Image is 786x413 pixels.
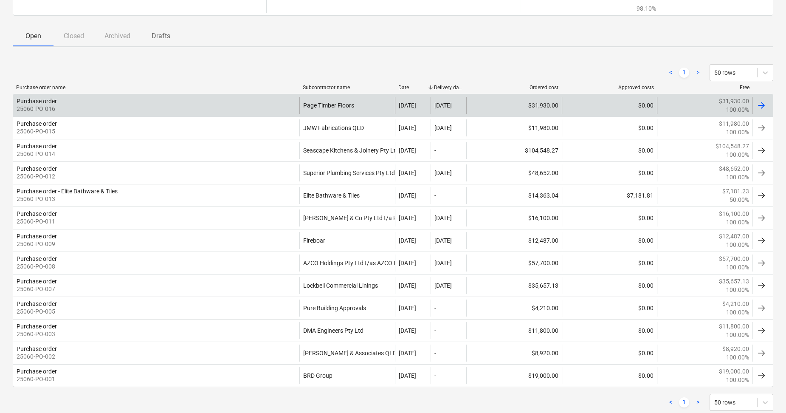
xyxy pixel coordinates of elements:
p: $11,800.00 [719,322,749,331]
p: 25060-PO-016 [17,105,57,113]
p: 25060-PO-003 [17,330,57,338]
div: $11,980.00 [466,119,562,136]
div: $48,652.00 [466,164,562,181]
iframe: Chat Widget [744,372,786,413]
div: BRD Group [299,367,395,384]
a: Previous page [665,397,676,407]
p: $35,657.13 [719,277,749,286]
p: 25060-PO-015 [17,127,57,136]
div: Fireboar [299,232,395,249]
p: $104,548.27 [716,142,749,150]
a: Previous page [665,68,676,78]
div: - [434,192,436,199]
p: 25060-PO-007 [17,285,57,293]
div: [PERSON_NAME] & Co Pty Ltd t/a Floortec Seamless Coatings [299,209,395,226]
div: $4,210.00 [466,300,562,317]
div: [DATE] [399,192,416,199]
div: [DATE] [399,237,416,244]
div: [DATE] [399,147,416,154]
p: 25060-PO-005 [17,307,57,316]
div: Delivery date [434,85,463,91]
div: Purchase order [17,323,57,330]
p: $48,652.00 [719,164,749,173]
div: Purchase order [17,210,57,217]
p: $12,487.00 [719,232,749,240]
div: Purchase order [17,165,57,172]
div: $12,487.00 [466,232,562,249]
div: $104,548.27 [466,142,562,159]
p: 100.00% [726,240,749,249]
div: [DATE] [399,282,416,289]
div: Ordered cost [470,85,558,91]
div: [DATE] [434,102,452,109]
div: Purchase order [17,345,57,352]
p: 100.00% [726,286,749,294]
p: 100.00% [726,150,749,159]
div: [DATE] [434,170,452,176]
div: Purchase order [17,368,57,375]
div: [DATE] [399,327,416,334]
p: 25060-PO-014 [17,150,57,158]
div: $35,657.13 [466,277,562,294]
p: $11,980.00 [719,119,749,128]
div: AZCO Holdings Pty Ltd t/as AZCO Demolition [299,255,395,272]
p: $4,210.00 [722,300,749,308]
div: - [434,372,436,379]
p: $57,700.00 [719,255,749,263]
div: $0.00 [562,322,657,339]
div: $0.00 [562,119,657,136]
p: $7,181.23 [722,187,749,195]
p: 25060-PO-001 [17,375,57,383]
div: [DATE] [399,124,416,131]
div: $0.00 [562,300,657,317]
div: - [434,350,436,356]
p: 100.00% [726,218,749,226]
p: 25060-PO-009 [17,240,57,248]
p: 25060-PO-011 [17,217,57,226]
div: - [434,147,436,154]
a: Page 1 is your current page [679,68,689,78]
div: $0.00 [562,255,657,272]
p: 100.00% [726,331,749,339]
p: 25060-PO-013 [17,195,118,203]
div: Purchase order - Elite Bathware & Tiles [17,188,118,195]
p: 25060-PO-012 [17,172,57,181]
div: $0.00 [562,209,657,226]
div: $31,930.00 [466,97,562,114]
div: Free [661,85,749,91]
div: $19,000.00 [466,367,562,384]
div: Subcontractor name [303,85,392,91]
div: Purchase order [17,143,57,150]
p: 25060-PO-002 [17,352,57,361]
div: $0.00 [562,345,657,362]
div: [DATE] [399,372,416,379]
div: $11,800.00 [466,322,562,339]
p: Open [23,31,43,41]
div: DMA Engineers Pty Ltd [299,322,395,339]
p: 50.00% [730,195,749,204]
p: 100.00% [726,105,749,114]
p: $19,000.00 [719,367,749,376]
div: $0.00 [562,277,657,294]
div: [DATE] [399,215,416,221]
p: 98.10% [621,4,671,13]
div: Pure Building Approvals [299,300,395,317]
p: 100.00% [726,376,749,384]
div: Date [398,85,427,91]
div: [DATE] [399,350,416,356]
div: Purchase order [17,233,57,240]
div: [DATE] [434,215,452,221]
div: $0.00 [562,232,657,249]
div: Seascape Kitchens & Joinery Pty Ltd [299,142,395,159]
div: [PERSON_NAME] & Associates QLD Pty Ltd [299,345,395,362]
div: $14,363.04 [466,187,562,204]
div: Elite Bathware & Tiles [299,187,395,204]
div: [DATE] [399,170,416,176]
div: Lockbell Commercial Linings [299,277,395,294]
div: JMW Fabrications QLD [299,119,395,136]
div: $0.00 [562,142,657,159]
p: $16,100.00 [719,209,749,218]
p: 100.00% [726,353,749,362]
a: Next page [693,68,703,78]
